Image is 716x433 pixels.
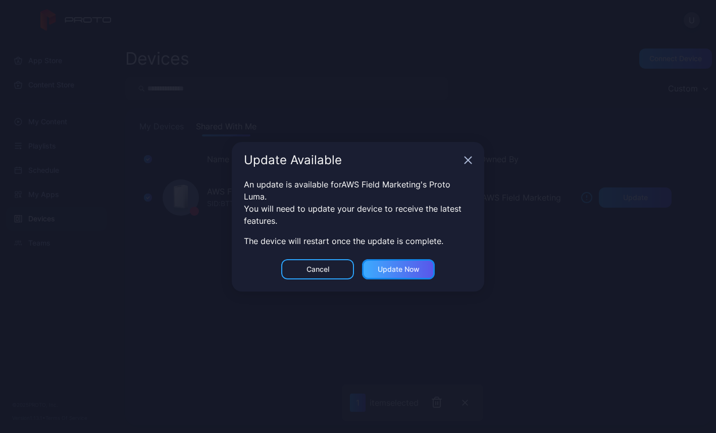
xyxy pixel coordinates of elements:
[244,154,460,166] div: Update Available
[306,265,329,273] div: Cancel
[281,259,354,279] button: Cancel
[244,203,472,227] div: You will need to update your device to receive the latest features.
[244,178,472,203] div: An update is available for AWS Field Marketing's Proto Luma .
[362,259,435,279] button: Update now
[244,235,472,247] div: The device will restart once the update is complete.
